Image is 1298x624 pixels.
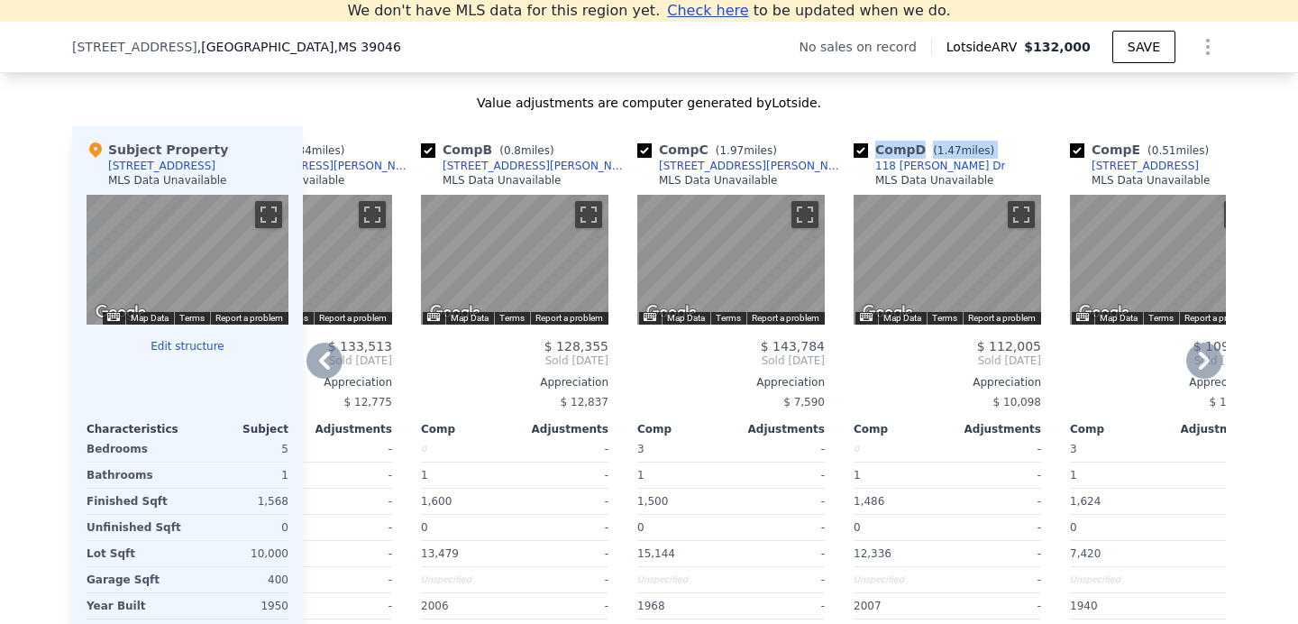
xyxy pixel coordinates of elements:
[854,195,1041,325] div: Map
[518,515,608,540] div: -
[107,313,120,321] button: Keyboard shortcuts
[735,541,825,566] div: -
[421,195,608,325] div: Street View
[87,489,184,514] div: Finished Sqft
[716,313,741,323] a: Terms (opens in new tab)
[87,195,288,325] div: Street View
[191,436,288,462] div: 5
[858,301,918,325] img: Google
[87,195,288,325] div: Map
[302,593,392,619] div: -
[637,463,727,488] div: 1
[191,593,288,619] div: 1950
[518,489,608,514] div: -
[87,463,184,488] div: Bathrooms
[735,593,825,619] div: -
[535,313,603,323] a: Report a problem
[205,159,414,173] a: [STREET_ADDRESS][PERSON_NAME]
[1070,521,1077,534] span: 0
[926,144,1001,157] span: ( miles)
[421,547,459,560] span: 13,479
[951,463,1041,488] div: -
[215,313,283,323] a: Report a problem
[421,422,515,436] div: Comp
[854,463,944,488] div: 1
[421,375,608,390] div: Appreciation
[854,353,1041,368] span: Sold [DATE]
[1092,159,1199,173] div: [STREET_ADDRESS]
[637,567,727,592] div: Unspecified
[637,547,675,560] span: 15,144
[421,593,511,619] div: 2006
[443,159,630,173] div: [STREET_ADDRESS][PERSON_NAME]
[932,313,957,323] a: Terms (opens in new tab)
[1152,144,1176,157] span: 0.51
[951,489,1041,514] div: -
[87,436,184,462] div: Bedrooms
[1070,195,1257,325] div: Map
[761,339,825,353] span: $ 143,784
[302,463,392,488] div: -
[1070,495,1101,508] span: 1,624
[197,38,401,56] span: , [GEOGRAPHIC_DATA]
[1167,436,1257,462] div: -
[937,144,962,157] span: 1.47
[854,375,1041,390] div: Appreciation
[72,94,1226,112] div: Value adjustments are computer generated by Lotside .
[302,515,392,540] div: -
[492,144,561,157] span: ( miles)
[854,521,861,534] span: 0
[735,436,825,462] div: -
[515,422,608,436] div: Adjustments
[735,463,825,488] div: -
[108,159,215,173] div: [STREET_ADDRESS]
[334,40,400,54] span: , MS 39046
[1167,567,1257,592] div: -
[87,541,184,566] div: Lot Sqft
[637,353,825,368] span: Sold [DATE]
[518,436,608,462] div: -
[731,422,825,436] div: Adjustments
[191,489,288,514] div: 1,568
[1167,463,1257,488] div: -
[951,515,1041,540] div: -
[659,173,778,188] div: MLS Data Unavailable
[421,495,452,508] span: 1,600
[1167,515,1257,540] div: -
[1070,375,1257,390] div: Appreciation
[191,515,288,540] div: 0
[499,313,525,323] a: Terms (opens in new tab)
[860,313,873,321] button: Keyboard shortcuts
[1100,312,1138,325] button: Map Data
[951,567,1041,592] div: -
[191,463,288,488] div: 1
[1070,463,1160,488] div: 1
[637,159,846,173] a: [STREET_ADDRESS][PERSON_NAME]
[854,422,947,436] div: Comp
[1074,301,1134,325] a: Open this area in Google Maps (opens a new window)
[642,301,701,325] img: Google
[791,201,818,228] button: Toggle fullscreen view
[637,195,825,325] div: Map
[1070,195,1257,325] div: Street View
[735,567,825,592] div: -
[1074,301,1134,325] img: Google
[854,495,884,508] span: 1,486
[875,173,994,188] div: MLS Data Unavailable
[87,567,184,592] div: Garage Sqft
[91,301,151,325] a: Open this area in Google Maps (opens a new window)
[1210,396,1257,408] span: $ 10,496
[1112,31,1175,63] button: SAVE
[108,173,227,188] div: MLS Data Unavailable
[427,313,440,321] button: Keyboard shortcuts
[421,463,511,488] div: 1
[421,436,511,462] div: 0
[319,313,387,323] a: Report a problem
[637,495,668,508] span: 1,500
[518,593,608,619] div: -
[637,141,784,159] div: Comp C
[302,541,392,566] div: -
[858,301,918,325] a: Open this area in Google Maps (opens a new window)
[642,301,701,325] a: Open this area in Google Maps (opens a new window)
[87,515,184,540] div: Unfinished Sqft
